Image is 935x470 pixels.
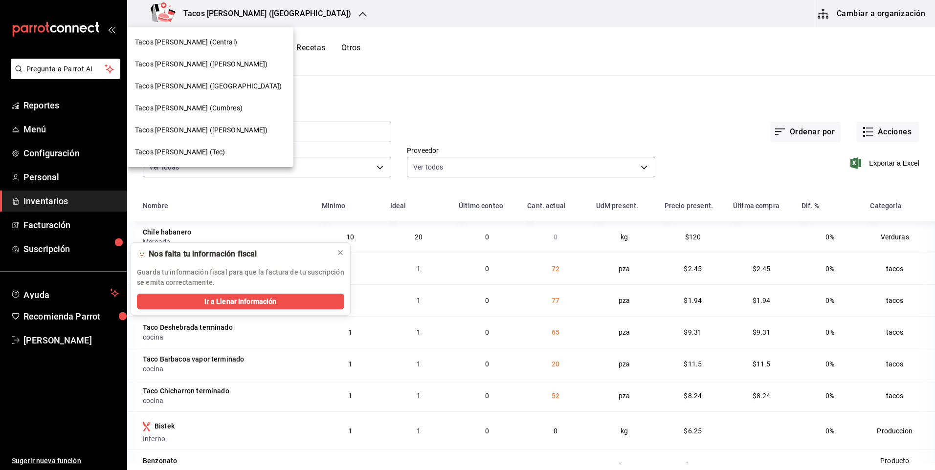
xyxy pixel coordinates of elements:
[127,53,293,75] div: Tacos [PERSON_NAME] ([PERSON_NAME])
[127,97,293,119] div: Tacos [PERSON_NAME] (Cumbres)
[127,119,293,141] div: Tacos [PERSON_NAME] ([PERSON_NAME])
[137,267,344,288] p: Guarda tu información fiscal para que la factura de tu suscripción se emita correctamente.
[127,141,293,163] div: Tacos [PERSON_NAME] (Tec)
[135,81,282,91] span: Tacos [PERSON_NAME] ([GEOGRAPHIC_DATA])
[204,297,276,307] span: Ir a Llenar Información
[127,75,293,97] div: Tacos [PERSON_NAME] ([GEOGRAPHIC_DATA])
[135,59,268,69] span: Tacos [PERSON_NAME] ([PERSON_NAME])
[135,37,237,47] span: Tacos [PERSON_NAME] (Central)
[127,31,293,53] div: Tacos [PERSON_NAME] (Central)
[135,125,268,135] span: Tacos [PERSON_NAME] ([PERSON_NAME])
[135,103,243,113] span: Tacos [PERSON_NAME] (Cumbres)
[135,147,225,157] span: Tacos [PERSON_NAME] (Tec)
[137,249,329,259] div: 🫥 Nos falta tu información fiscal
